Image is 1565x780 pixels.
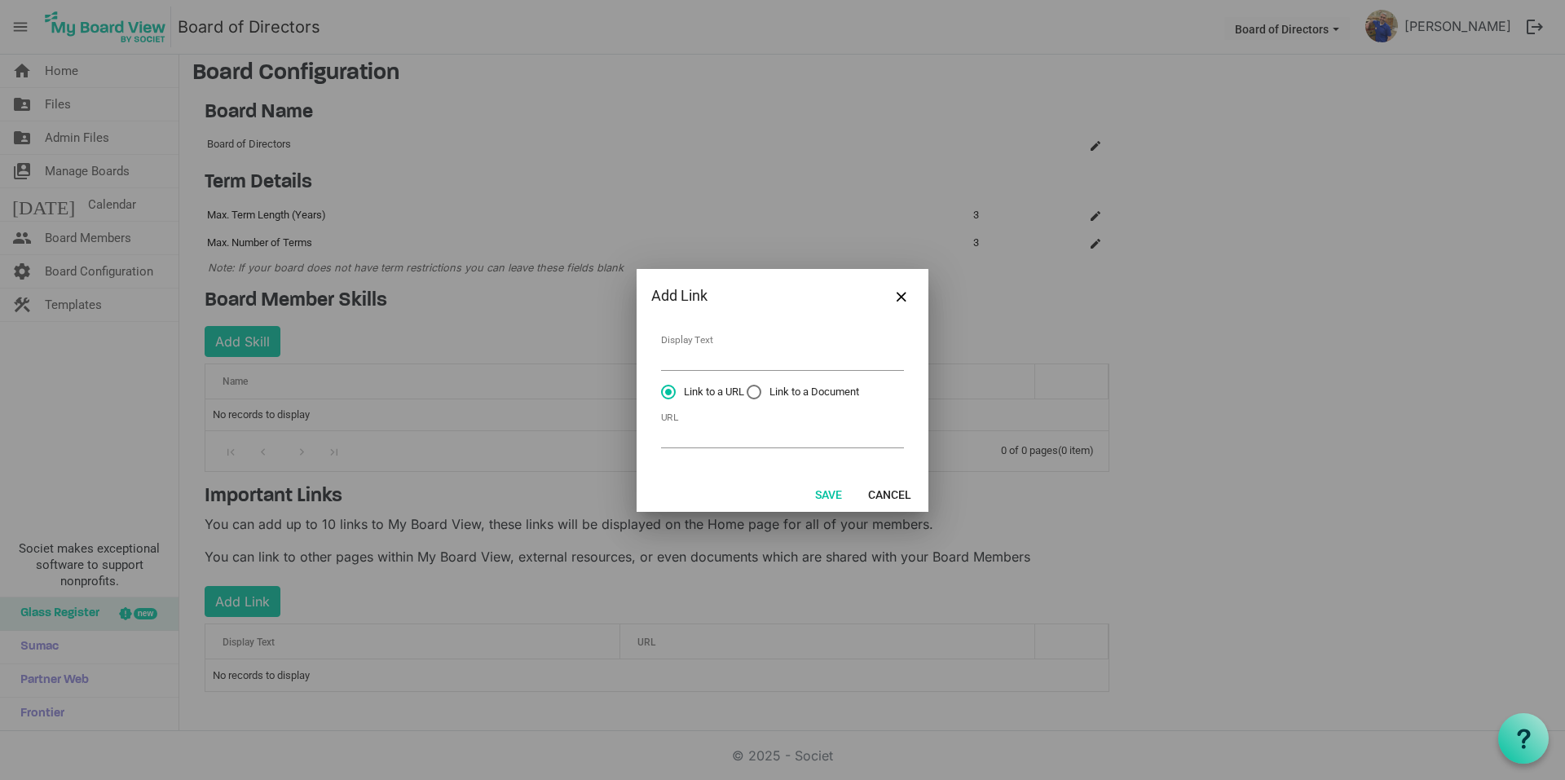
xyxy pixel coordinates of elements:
[661,385,744,399] span: Link to a URL
[637,269,928,512] div: Dialog edit
[651,284,862,308] div: Add Link
[857,483,922,505] button: Cancel
[805,483,853,505] button: Save
[889,284,914,308] button: Close
[747,385,859,399] span: Link to a Document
